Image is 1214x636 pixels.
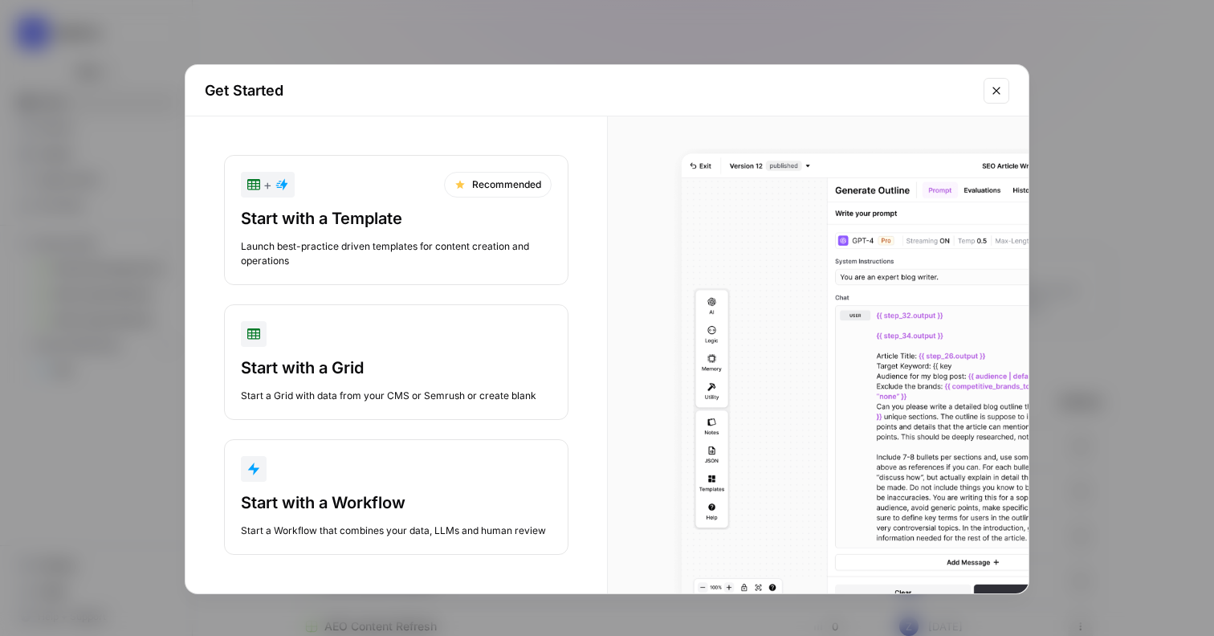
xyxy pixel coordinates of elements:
button: +RecommendedStart with a TemplateLaunch best-practice driven templates for content creation and o... [224,155,568,285]
button: Close modal [984,78,1009,104]
div: + [247,175,288,194]
div: Start with a Grid [241,357,552,379]
div: Start with a Workflow [241,491,552,514]
div: Start a Grid with data from your CMS or Semrush or create blank [241,389,552,403]
div: Start a Workflow that combines your data, LLMs and human review [241,524,552,538]
div: Start with a Template [241,207,552,230]
div: Launch best-practice driven templates for content creation and operations [241,239,552,268]
div: Recommended [444,172,552,198]
button: Start with a WorkflowStart a Workflow that combines your data, LLMs and human review [224,439,568,555]
h2: Get Started [205,79,974,102]
button: Start with a GridStart a Grid with data from your CMS or Semrush or create blank [224,304,568,420]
